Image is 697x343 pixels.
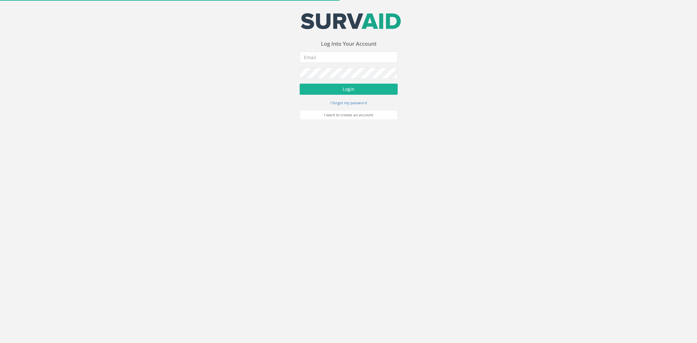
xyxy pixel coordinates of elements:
[300,110,398,120] a: I want to create an account
[300,52,398,63] input: Email
[300,41,398,47] h3: Log Into Your Account
[300,84,398,95] button: Login
[330,100,367,105] small: I forgot my password
[330,100,367,106] a: I forgot my password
